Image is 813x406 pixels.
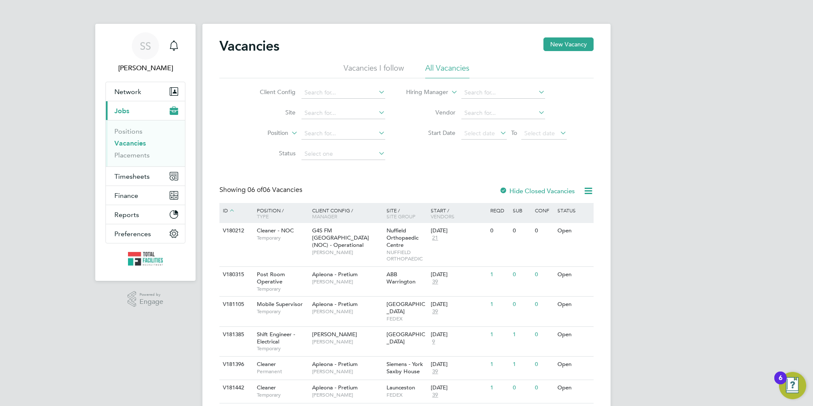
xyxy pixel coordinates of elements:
span: [PERSON_NAME] [312,338,382,345]
span: Apleona - Pretium [312,384,358,391]
label: Hide Closed Vacancies [499,187,575,195]
div: Open [555,380,592,396]
div: Position / [250,203,310,223]
div: 1 [488,357,510,372]
span: Vendors [431,213,455,220]
button: New Vacancy [543,37,594,51]
span: [PERSON_NAME] [312,308,382,315]
button: Timesheets [106,167,185,186]
div: 0 [533,327,555,343]
span: Shift Engineer - Electrical [257,331,295,345]
input: Search for... [301,107,385,119]
span: [PERSON_NAME] [312,249,382,256]
div: 1 [488,380,510,396]
span: Powered by [139,291,163,298]
div: 0 [533,223,555,239]
div: 0 [511,380,533,396]
div: 1 [511,357,533,372]
button: Preferences [106,224,185,243]
div: Open [555,327,592,343]
div: [DATE] [431,331,486,338]
span: Post Room Operative [257,271,285,285]
span: 21 [431,234,439,242]
div: [DATE] [431,384,486,392]
div: Start / [429,203,488,223]
span: Launceston [387,384,415,391]
span: Siemens - York Saxby House [387,360,423,375]
span: Apleona - Pretium [312,360,358,368]
span: Site Group [387,213,415,220]
div: 1 [488,297,510,312]
div: 6 [779,378,782,389]
img: tfrecruitment-logo-retina.png [128,252,163,266]
span: Network [114,88,141,96]
span: Cleaner [257,384,276,391]
div: 0 [511,223,533,239]
div: [DATE] [431,361,486,368]
span: [PERSON_NAME] [312,368,382,375]
span: FEDEX [387,392,427,398]
div: ID [221,203,250,218]
div: Site / [384,203,429,223]
span: Temporary [257,234,308,241]
span: Select date [524,129,555,137]
span: NUFFIELD ORTHOPAEDIC [387,249,427,262]
span: [GEOGRAPHIC_DATA] [387,331,425,345]
span: 39 [431,278,439,286]
div: 0 [533,297,555,312]
div: Open [555,297,592,312]
div: 0 [511,297,533,312]
label: Position [239,129,288,137]
div: 0 [533,267,555,283]
label: Client Config [247,88,296,96]
span: Cleaner [257,360,276,368]
button: Finance [106,186,185,205]
span: Jobs [114,107,129,115]
span: Nuffield Orthopaedic Centre [387,227,418,249]
input: Select one [301,148,385,160]
button: Open Resource Center, 6 new notifications [779,372,806,399]
span: Apleona - Pretium [312,300,358,308]
nav: Main navigation [95,24,196,281]
div: Jobs [106,120,185,166]
span: Cleaner - NOC [257,227,294,234]
span: [PERSON_NAME] [312,278,382,285]
span: ABB Warrington [387,271,415,285]
label: Site [247,109,296,116]
span: Temporary [257,392,308,398]
a: SS[PERSON_NAME] [105,32,185,73]
span: SS [140,40,151,51]
a: Vacancies [114,139,146,147]
button: Jobs [106,101,185,120]
span: Type [257,213,269,220]
button: Network [106,82,185,101]
span: Select date [464,129,495,137]
div: Open [555,223,592,239]
span: 39 [431,308,439,315]
a: Powered byEngage [128,291,164,307]
div: 0 [488,223,510,239]
div: 1 [511,327,533,343]
div: Reqd [488,203,510,217]
a: Go to home page [105,252,185,266]
div: V180212 [221,223,250,239]
span: [PERSON_NAME] [312,331,357,338]
span: 9 [431,338,436,346]
div: 1 [488,327,510,343]
span: Manager [312,213,337,220]
div: Conf [533,203,555,217]
div: V181105 [221,297,250,312]
span: Temporary [257,345,308,352]
span: Apleona - Pretium [312,271,358,278]
div: V181385 [221,327,250,343]
a: Positions [114,127,142,135]
div: Open [555,357,592,372]
div: Showing [219,186,304,194]
div: [DATE] [431,301,486,308]
span: [GEOGRAPHIC_DATA] [387,300,425,315]
div: V181442 [221,380,250,396]
div: Sub [511,203,533,217]
span: Sam Skinner [105,63,185,73]
span: [PERSON_NAME] [312,392,382,398]
span: Finance [114,192,138,200]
